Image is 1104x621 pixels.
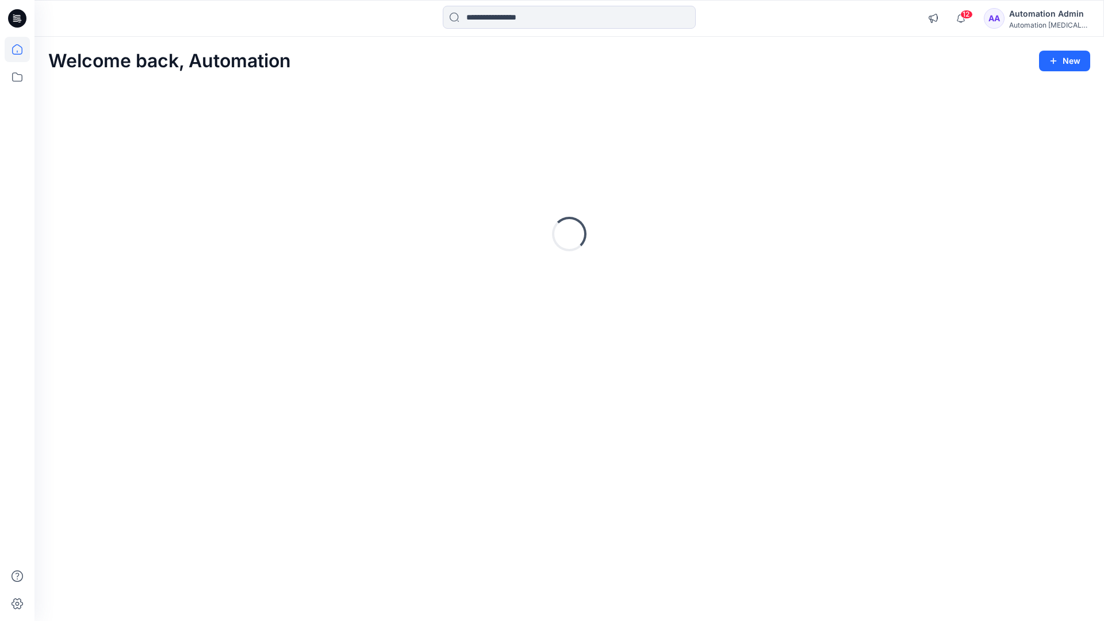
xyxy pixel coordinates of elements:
[960,10,973,19] span: 12
[1009,21,1090,29] div: Automation [MEDICAL_DATA]...
[48,51,291,72] h2: Welcome back, Automation
[984,8,1005,29] div: AA
[1009,7,1090,21] div: Automation Admin
[1039,51,1090,71] button: New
